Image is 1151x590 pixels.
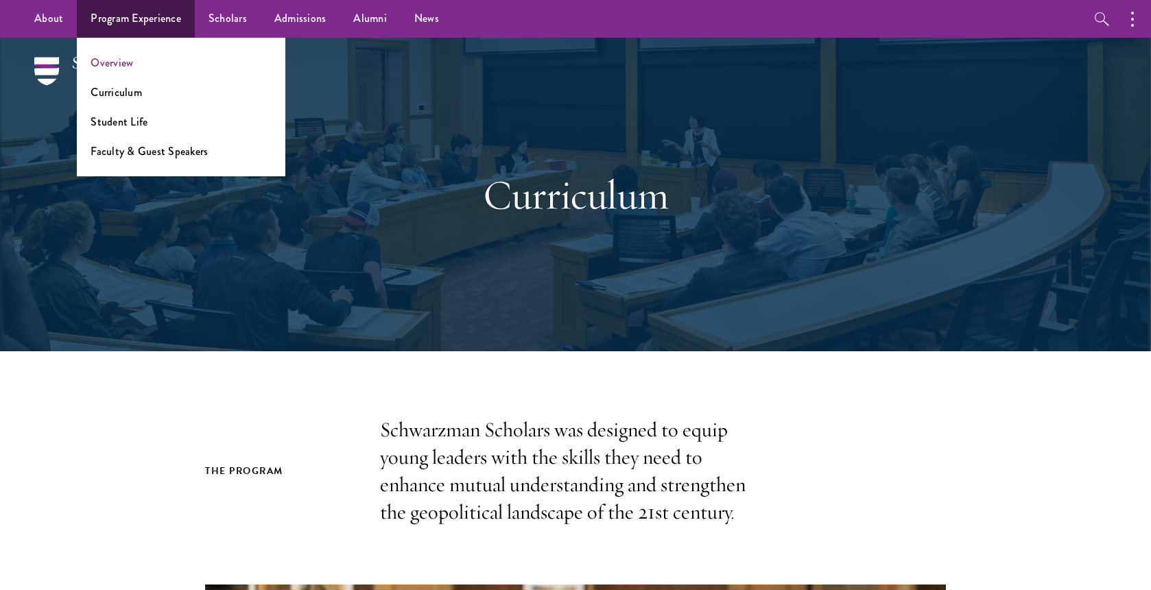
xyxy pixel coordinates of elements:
[339,170,812,220] h1: Curriculum
[91,84,142,100] a: Curriculum
[91,143,208,159] a: Faculty & Guest Speakers
[205,462,353,480] h2: The Program
[91,114,147,130] a: Student Life
[91,55,133,71] a: Overview
[380,416,771,526] p: Schwarzman Scholars was designed to equip young leaders with the skills they need to enhance mutu...
[34,57,178,105] img: Schwarzman Scholars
